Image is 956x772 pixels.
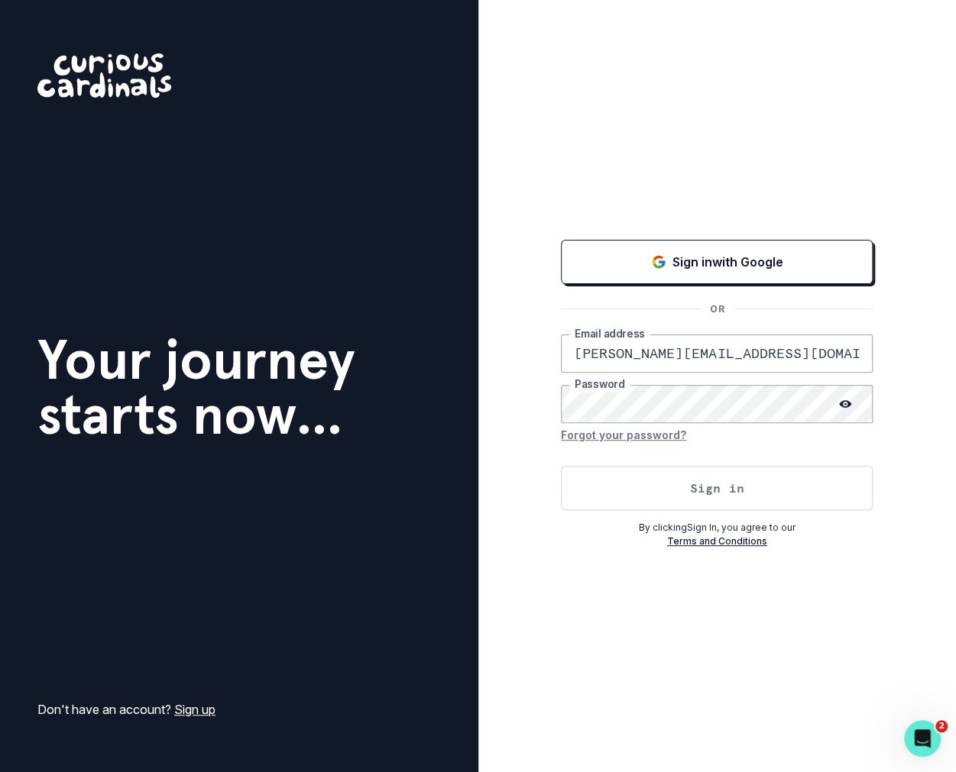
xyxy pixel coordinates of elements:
a: Sign up [174,702,216,717]
h1: Your journey starts now... [37,332,355,442]
p: Don't have an account? [37,700,216,719]
p: By clicking Sign In , you agree to our [561,521,873,535]
p: OR [701,302,733,316]
p: Sign in with Google [672,253,783,271]
a: Terms and Conditions [667,535,767,547]
span: 2 [935,720,948,732]
button: Sign in with Google (GSuite) [561,240,873,284]
button: Forgot your password? [561,423,686,447]
button: Sign in [561,466,873,510]
iframe: Intercom live chat [904,720,941,757]
img: Curious Cardinals Logo [37,53,171,98]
